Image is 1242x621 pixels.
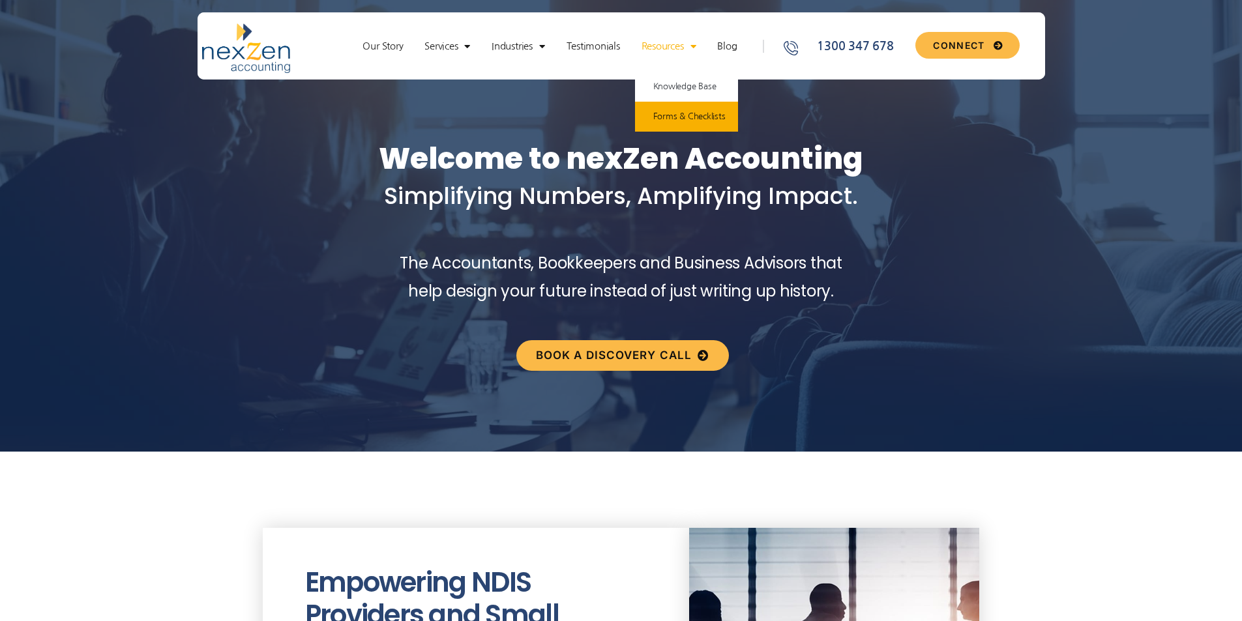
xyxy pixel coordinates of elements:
span: Book a discovery call [536,350,692,361]
span: Simplifying Numbers, Amplifying Impact. [384,180,858,212]
span: 1300 347 678 [814,38,893,55]
ul: Resources [635,72,739,132]
a: Industries [485,40,551,53]
a: CONNECT [915,32,1019,59]
a: Our Story [356,40,409,53]
a: Blog [711,40,743,53]
a: Resources [635,40,703,53]
a: Forms & Checklists [635,102,739,132]
nav: Menu [344,40,756,53]
a: Book a discovery call [516,340,729,371]
span: The Accountants, Bookkeepers and Business Advisors that help design your future instead of just w... [400,252,842,302]
a: Services [418,40,477,53]
span: CONNECT [933,41,984,50]
a: Testimonials [560,40,627,53]
a: 1300 347 678 [782,38,911,55]
a: Knowledge Base [635,72,739,102]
